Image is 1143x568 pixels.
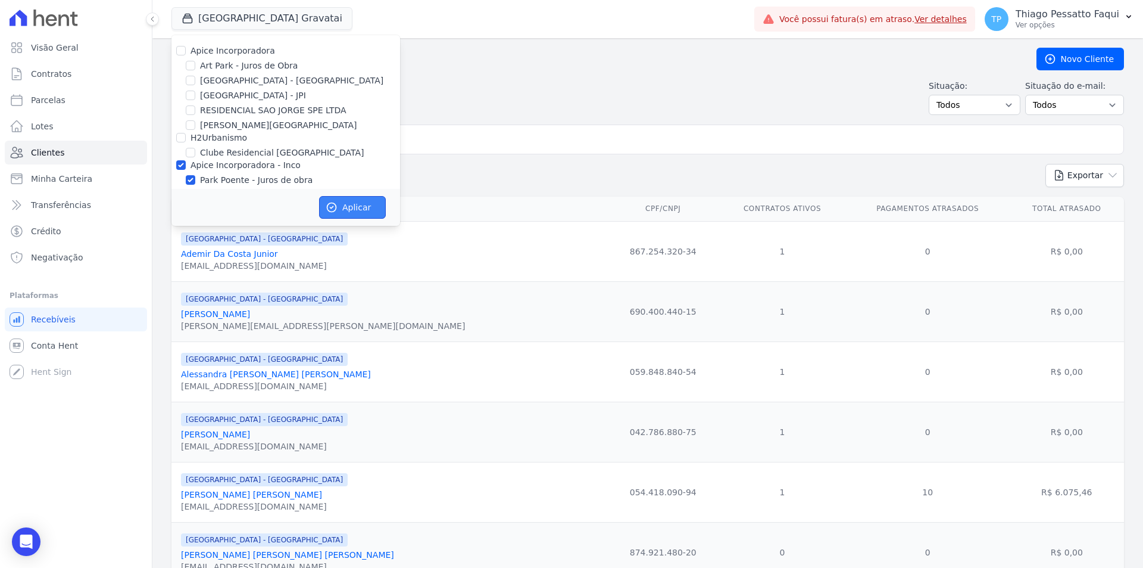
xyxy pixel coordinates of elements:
[31,94,65,106] span: Parcelas
[190,46,275,55] label: Apice Incorporadora
[719,462,846,522] td: 1
[5,246,147,269] a: Negativação
[171,7,352,30] button: [GEOGRAPHIC_DATA] Gravatai
[31,252,83,263] span: Negativação
[1010,281,1124,342] td: R$ 0,00
[1010,462,1124,522] td: R$ 6.075,46
[929,80,1020,92] label: Situação:
[5,193,147,217] a: Transferências
[846,281,1010,342] td: 0
[5,141,147,164] a: Clientes
[779,13,967,26] span: Você possui fatura(s) em atraso.
[31,42,79,54] span: Visão Geral
[31,147,64,159] span: Clientes
[1036,48,1124,70] a: Novo Cliente
[5,88,147,112] a: Parcelas
[200,75,383,87] label: [GEOGRAPHIC_DATA] - [GEOGRAPHIC_DATA]
[319,196,386,219] button: Aplicar
[5,308,147,331] a: Recebíveis
[171,48,1017,70] h2: Clientes
[5,114,147,138] a: Lotes
[181,430,250,439] a: [PERSON_NAME]
[31,173,92,185] span: Minha Carteira
[181,440,348,452] div: [EMAIL_ADDRESS][DOMAIN_NAME]
[181,550,394,560] a: [PERSON_NAME] [PERSON_NAME] [PERSON_NAME]
[1010,342,1124,402] td: R$ 0,00
[846,197,1010,221] th: Pagamentos Atrasados
[846,462,1010,522] td: 10
[607,402,719,462] td: 042.786.880-75
[1016,20,1119,30] p: Ver opções
[846,402,1010,462] td: 0
[181,413,348,426] span: [GEOGRAPHIC_DATA] - [GEOGRAPHIC_DATA]
[31,225,61,237] span: Crédito
[190,133,247,142] label: H2Urbanismo
[719,197,846,221] th: Contratos Ativos
[193,128,1119,151] input: Buscar por nome, CPF ou e-mail
[1010,197,1124,221] th: Total Atrasado
[190,160,301,170] label: Apice Incorporadora - Inco
[31,120,54,132] span: Lotes
[914,14,967,24] a: Ver detalhes
[10,288,142,303] div: Plataformas
[31,68,71,80] span: Contratos
[719,342,846,402] td: 1
[181,309,250,319] a: [PERSON_NAME]
[200,60,298,72] label: Art Park - Juros de Obra
[181,293,348,306] span: [GEOGRAPHIC_DATA] - [GEOGRAPHIC_DATA]
[181,370,371,379] a: Alessandra [PERSON_NAME] [PERSON_NAME]
[1045,164,1124,187] button: Exportar
[1010,402,1124,462] td: R$ 0,00
[5,167,147,191] a: Minha Carteira
[200,89,306,102] label: [GEOGRAPHIC_DATA] - JPI
[719,402,846,462] td: 1
[181,490,322,499] a: [PERSON_NAME] [PERSON_NAME]
[5,219,147,243] a: Crédito
[5,36,147,60] a: Visão Geral
[1016,8,1119,20] p: Thiago Pessatto Faqui
[181,249,278,259] a: Ademir Da Costa Junior
[607,281,719,342] td: 690.400.440-15
[181,473,348,486] span: [GEOGRAPHIC_DATA] - [GEOGRAPHIC_DATA]
[31,314,76,325] span: Recebíveis
[719,221,846,281] td: 1
[181,501,348,513] div: [EMAIL_ADDRESS][DOMAIN_NAME]
[5,62,147,86] a: Contratos
[5,334,147,358] a: Conta Hent
[607,342,719,402] td: 059.848.840-54
[607,462,719,522] td: 054.418.090-94
[181,320,465,332] div: [PERSON_NAME][EMAIL_ADDRESS][PERSON_NAME][DOMAIN_NAME]
[181,232,348,246] span: [GEOGRAPHIC_DATA] - [GEOGRAPHIC_DATA]
[31,340,78,352] span: Conta Hent
[200,119,357,132] label: [PERSON_NAME][GEOGRAPHIC_DATA]
[1010,221,1124,281] td: R$ 0,00
[846,221,1010,281] td: 0
[181,533,348,547] span: [GEOGRAPHIC_DATA] - [GEOGRAPHIC_DATA]
[200,174,313,187] label: Park Poente - Juros de obra
[31,199,91,211] span: Transferências
[1025,80,1124,92] label: Situação do e-mail:
[846,342,1010,402] td: 0
[607,197,719,221] th: CPF/CNPJ
[975,2,1143,36] button: TP Thiago Pessatto Faqui Ver opções
[181,380,371,392] div: [EMAIL_ADDRESS][DOMAIN_NAME]
[181,260,348,272] div: [EMAIL_ADDRESS][DOMAIN_NAME]
[181,353,348,366] span: [GEOGRAPHIC_DATA] - [GEOGRAPHIC_DATA]
[719,281,846,342] td: 1
[991,15,1001,23] span: TP
[200,104,346,117] label: RESIDENCIAL SAO JORGE SPE LTDA
[607,221,719,281] td: 867.254.320-34
[12,527,40,556] div: Open Intercom Messenger
[200,147,364,159] label: Clube Residencial [GEOGRAPHIC_DATA]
